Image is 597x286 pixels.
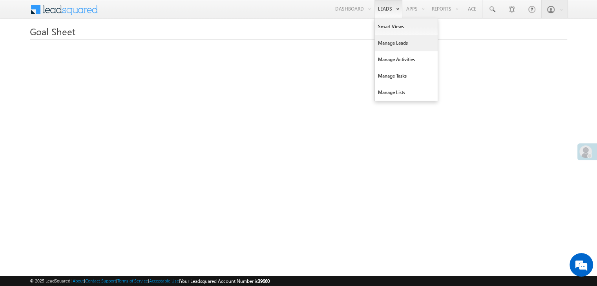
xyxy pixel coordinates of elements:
[375,18,438,35] a: Smart Views
[85,278,116,283] a: Contact Support
[375,35,438,51] a: Manage Leads
[375,84,438,101] a: Manage Lists
[375,51,438,68] a: Manage Activities
[107,225,142,235] em: Start Chat
[375,68,438,84] a: Manage Tasks
[41,41,132,51] div: Chat with us now
[117,278,148,283] a: Terms of Service
[129,4,148,23] div: Minimize live chat window
[13,41,33,51] img: d_60004797649_company_0_60004797649
[30,25,75,38] span: Goal Sheet
[30,277,270,285] span: © 2025 LeadSquared | | | | |
[73,278,84,283] a: About
[180,278,270,284] span: Your Leadsquared Account Number is
[258,278,270,284] span: 39660
[149,278,179,283] a: Acceptable Use
[10,72,143,218] textarea: Type your message and hit 'Enter'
